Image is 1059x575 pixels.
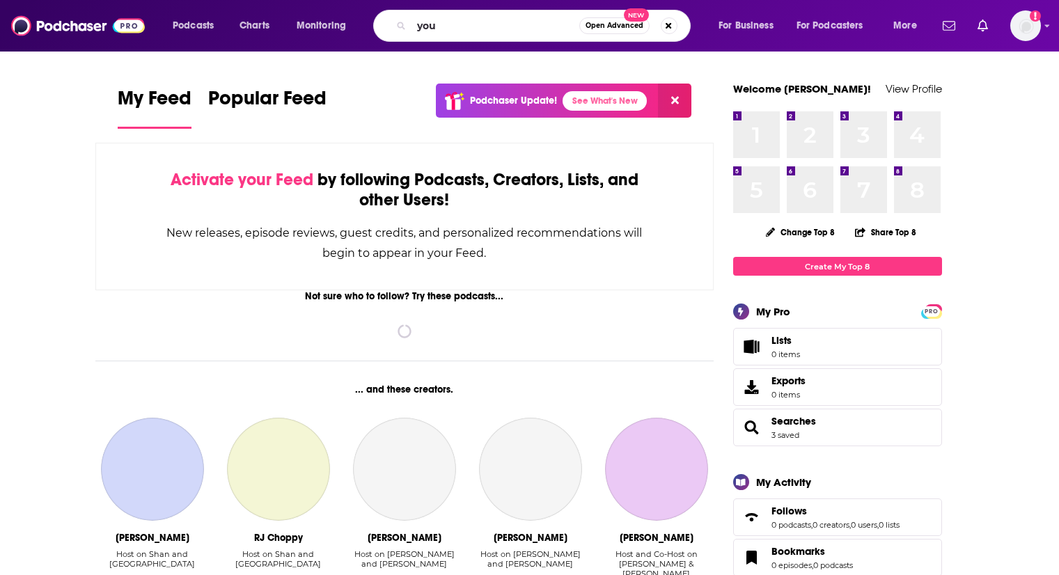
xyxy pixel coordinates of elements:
span: 0 items [771,349,800,359]
span: Charts [240,16,269,36]
span: , [811,520,813,530]
div: Search podcasts, credits, & more... [386,10,704,42]
div: Not sure who to follow? Try these podcasts... [95,290,714,302]
a: Searches [771,415,816,427]
button: open menu [884,15,934,37]
div: Host on [PERSON_NAME] and [PERSON_NAME] [347,549,462,569]
div: RJ Choppy [254,532,303,544]
button: open menu [287,15,364,37]
span: , [877,520,879,530]
div: Kevin Barker [620,532,693,544]
span: New [624,8,649,22]
a: Follows [771,505,900,517]
span: , [812,560,813,570]
span: Lists [738,337,766,356]
span: Lists [771,334,792,347]
span: Podcasts [173,16,214,36]
span: Bookmarks [771,545,825,558]
a: RJ Choppy [227,418,330,521]
a: Follows [738,507,766,527]
span: PRO [923,306,940,317]
span: Activate your Feed [171,169,313,190]
a: Lists [733,328,942,365]
button: Open AdvancedNew [579,17,650,34]
a: Charts [230,15,278,37]
a: Exports [733,368,942,406]
a: Kevin Barker [605,418,708,521]
span: 0 items [771,390,806,400]
a: 3 saved [771,430,799,440]
a: Bookmarks [738,548,766,567]
span: Follows [771,505,807,517]
span: Exports [738,377,766,397]
span: My Feed [118,86,191,118]
a: Show notifications dropdown [972,14,994,38]
span: Exports [771,375,806,387]
img: Podchaser - Follow, Share and Rate Podcasts [11,13,145,39]
div: by following Podcasts, Creators, Lists, and other Users! [166,170,644,210]
button: Share Top 8 [854,219,917,246]
a: Shan Shariff [101,418,204,521]
a: 0 users [851,520,877,530]
span: Popular Feed [208,86,327,118]
a: My Feed [118,86,191,129]
a: Welcome [PERSON_NAME]! [733,82,871,95]
button: open menu [163,15,232,37]
span: Logged in as GregKubie [1010,10,1041,41]
span: Monitoring [297,16,346,36]
input: Search podcasts, credits, & more... [411,15,579,37]
span: Follows [733,498,942,536]
a: 0 creators [813,520,849,530]
a: See What's New [563,91,647,111]
a: Show notifications dropdown [937,14,961,38]
span: , [849,520,851,530]
div: Rich Keefe [368,532,441,544]
a: Create My Top 8 [733,257,942,276]
div: ... and these creators. [95,384,714,395]
a: 0 podcasts [771,520,811,530]
a: 0 lists [879,520,900,530]
a: View Profile [886,82,942,95]
a: Searches [738,418,766,437]
span: Open Advanced [586,22,643,29]
div: New releases, episode reviews, guest credits, and personalized recommendations will begin to appe... [166,223,644,263]
div: My Pro [756,305,790,318]
a: Rich Keefe [353,418,456,521]
div: Shan Shariff [116,532,189,544]
span: For Podcasters [797,16,863,36]
button: open menu [709,15,791,37]
a: PRO [923,306,940,316]
a: Popular Feed [208,86,327,129]
svg: Add a profile image [1030,10,1041,22]
a: Dale Arnold [479,418,582,521]
p: Podchaser Update! [470,95,557,107]
div: Host on [PERSON_NAME] and [PERSON_NAME] [473,549,588,569]
div: Host on Shan and [GEOGRAPHIC_DATA] [95,549,210,569]
span: For Business [719,16,774,36]
img: User Profile [1010,10,1041,41]
span: Searches [733,409,942,446]
div: Dale Arnold [494,532,567,544]
div: My Activity [756,475,811,489]
a: Bookmarks [771,545,853,558]
a: 0 episodes [771,560,812,570]
button: Show profile menu [1010,10,1041,41]
div: Host on Shan and [GEOGRAPHIC_DATA] [221,549,336,569]
a: 0 podcasts [813,560,853,570]
span: More [893,16,917,36]
button: open menu [787,15,884,37]
button: Change Top 8 [758,223,844,241]
span: Lists [771,334,800,347]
